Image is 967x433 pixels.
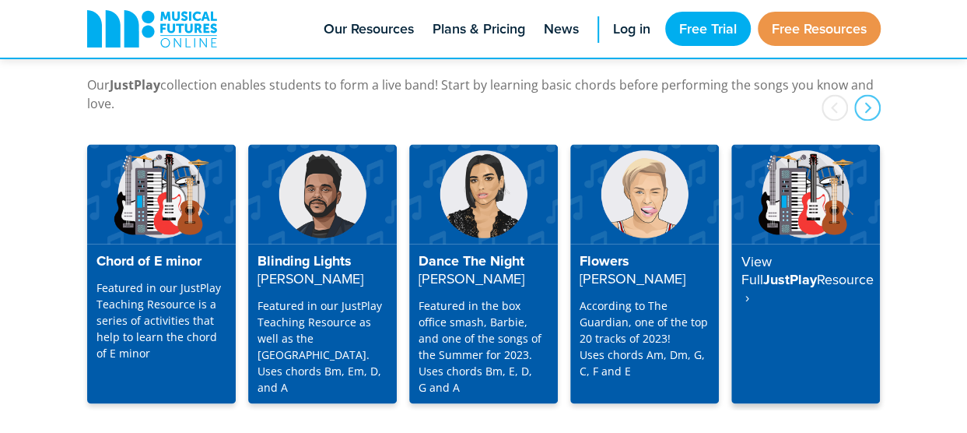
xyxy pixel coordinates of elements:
strong: [PERSON_NAME] [580,268,685,287]
strong: [PERSON_NAME] [258,268,363,287]
a: View FullJustPlayResource ‎ › [731,144,880,403]
h4: Flowers [580,253,709,287]
span: Plans & Pricing [433,19,525,40]
p: Our collection enables students to form a live band! Start by learning basic chords before perfor... [87,76,881,113]
a: Free Trial [665,12,751,46]
p: According to The Guardian, one of the top 20 tracks of 2023! Uses chords Am, Dm, G, C, F and E [580,297,709,378]
a: Chord of E minor Featured in our JustPlay Teaching Resource is a series of activities that help t... [87,144,236,403]
a: Dance The Night[PERSON_NAME] Featured in the box office smash, Barbie, and one of the songs of th... [409,144,558,403]
h4: Chord of E minor [96,253,226,270]
a: Free Resources [758,12,881,46]
div: prev [822,94,848,121]
p: Featured in the box office smash, Barbie, and one of the songs of the Summer for 2023. Uses chord... [419,297,548,395]
h4: Blinding Lights [258,253,387,287]
div: next [854,94,881,121]
strong: Resource ‎ › [741,269,873,306]
h4: Dance The Night [419,253,548,287]
p: Featured in our JustPlay Teaching Resource is a series of activities that help to learn the chord... [96,279,226,361]
strong: JustPlay [110,76,160,93]
strong: View Full [741,252,771,289]
span: Log in [613,19,650,40]
span: News [544,19,579,40]
a: Flowers[PERSON_NAME] According to The Guardian, one of the top 20 tracks of 2023!Uses chords Am, ... [570,144,719,403]
span: Our Resources [324,19,414,40]
strong: [PERSON_NAME] [419,268,524,287]
h4: JustPlay [741,253,871,306]
a: Blinding Lights[PERSON_NAME] Featured in our JustPlay Teaching Resource as well as the [GEOGRAPHI... [248,144,397,403]
p: Featured in our JustPlay Teaching Resource as well as the [GEOGRAPHIC_DATA]. Uses chords Bm, Em, ... [258,297,387,395]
